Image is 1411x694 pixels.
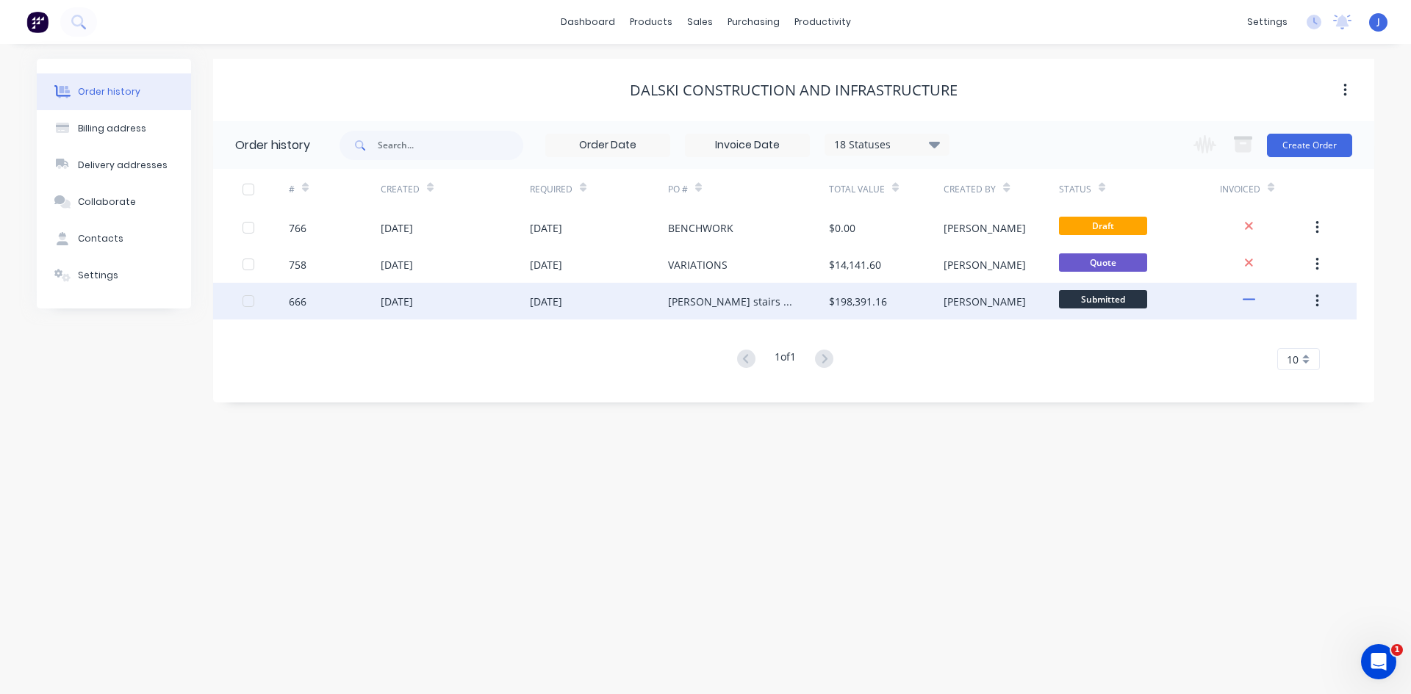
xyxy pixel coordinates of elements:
[944,294,1026,309] div: [PERSON_NAME]
[78,269,118,282] div: Settings
[1059,169,1220,209] div: Status
[829,257,881,272] div: $14,141.60
[1059,183,1091,196] div: Status
[1059,290,1147,308] span: Submitted
[381,183,420,196] div: Created
[668,169,829,209] div: PO #
[381,257,413,272] div: [DATE]
[37,184,191,220] button: Collaborate
[37,110,191,147] button: Billing address
[1361,644,1396,679] iframe: Intercom live chat
[37,220,191,257] button: Contacts
[630,82,958,99] div: DALSKI CONSTRUCTION AND INFRASTRUCTURE
[381,220,413,236] div: [DATE]
[78,195,136,209] div: Collaborate
[289,257,306,272] div: 758
[235,137,310,154] div: Order history
[944,183,996,196] div: Created By
[944,220,1026,236] div: [PERSON_NAME]
[37,257,191,294] button: Settings
[622,11,680,33] div: products
[1240,11,1295,33] div: settings
[775,349,796,370] div: 1 of 1
[1059,217,1147,235] span: Draft
[530,257,562,272] div: [DATE]
[78,85,140,98] div: Order history
[825,137,949,153] div: 18 Statuses
[378,131,523,160] input: Search...
[1220,169,1312,209] div: Invoiced
[944,169,1058,209] div: Created By
[829,294,887,309] div: $198,391.16
[1377,15,1380,29] span: J
[530,183,572,196] div: Required
[944,257,1026,272] div: [PERSON_NAME]
[686,134,809,156] input: Invoice Date
[553,11,622,33] a: dashboard
[668,257,728,272] div: VARIATIONS
[546,134,669,156] input: Order Date
[680,11,720,33] div: sales
[289,220,306,236] div: 766
[829,220,855,236] div: $0.00
[381,294,413,309] div: [DATE]
[720,11,787,33] div: purchasing
[289,183,295,196] div: #
[1059,253,1147,272] span: Quote
[829,183,885,196] div: Total Value
[787,11,858,33] div: productivity
[78,232,123,245] div: Contacts
[1287,352,1299,367] span: 10
[78,159,168,172] div: Delivery addresses
[829,169,944,209] div: Total Value
[1267,134,1352,157] button: Create Order
[668,294,800,309] div: [PERSON_NAME] stairs & steel
[381,169,530,209] div: Created
[668,183,688,196] div: PO #
[530,220,562,236] div: [DATE]
[289,294,306,309] div: 666
[668,220,733,236] div: BENCHWORK
[289,169,381,209] div: #
[37,73,191,110] button: Order history
[78,122,146,135] div: Billing address
[26,11,49,33] img: Factory
[530,169,668,209] div: Required
[1220,183,1260,196] div: Invoiced
[1391,644,1403,656] span: 1
[37,147,191,184] button: Delivery addresses
[530,294,562,309] div: [DATE]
